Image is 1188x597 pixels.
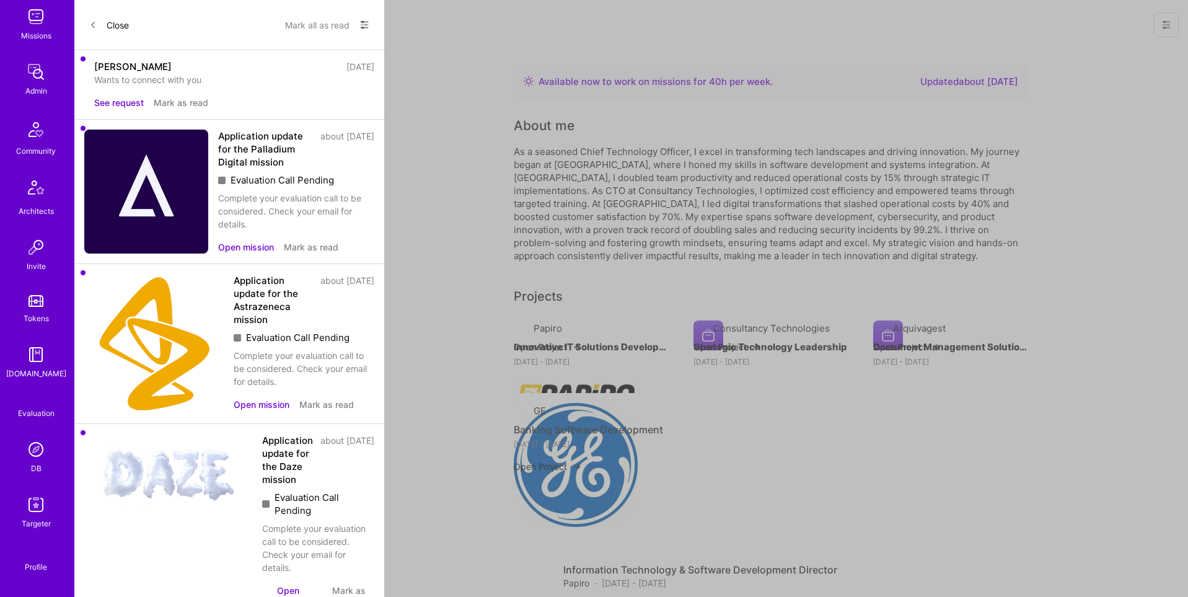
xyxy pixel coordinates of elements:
button: Mark all as read [285,15,350,35]
img: admin teamwork [24,60,48,84]
div: Profile [25,560,47,572]
div: about [DATE] [320,130,374,169]
div: Evaluation Call Pending [262,491,374,517]
button: Mark as read [299,398,354,411]
img: Architects [21,175,51,205]
div: Application update for the Palladium Digital mission [218,130,313,169]
img: Invite [24,235,48,260]
div: Complete your evaluation call to be considered. Check your email for details. [262,522,374,574]
i: icon SelectionTeam [32,397,41,407]
a: Profile [20,547,51,572]
button: Mark as read [154,96,208,109]
div: Admin [25,84,47,97]
div: DB [31,462,42,475]
img: Company Logo [84,274,224,413]
img: teamwork [24,4,48,29]
img: Company Logo [84,130,208,254]
div: Architects [19,205,54,218]
div: Evaluation Call Pending [234,331,374,344]
img: guide book [24,342,48,367]
div: Evaluation Call Pending [218,174,374,187]
div: [PERSON_NAME] [94,60,172,73]
div: about [DATE] [320,274,374,326]
button: See request [94,96,144,109]
button: Open mission [234,398,289,411]
div: Tokens [24,312,49,325]
div: Application update for the Astrazeneca mission [234,274,313,326]
div: Wants to connect with you [94,73,374,86]
button: Close [89,15,129,35]
div: Application update for the Daze mission [262,434,313,486]
img: Company Logo [84,434,252,511]
img: Admin Search [24,437,48,462]
div: [DOMAIN_NAME] [6,367,66,380]
div: Missions [21,29,51,42]
div: [DATE] [346,60,374,73]
div: Complete your evaluation call to be considered. Check your email for details. [234,349,374,388]
div: Targeter [22,517,51,530]
div: Evaluation [18,407,55,420]
div: Community [16,144,56,157]
div: Complete your evaluation call to be considered. Check your email for details. [218,192,374,231]
button: Mark as read [284,241,338,254]
img: Community [21,115,51,144]
button: Open mission [218,241,274,254]
div: about [DATE] [320,434,374,486]
img: tokens [29,295,43,307]
div: Invite [27,260,46,273]
img: Skill Targeter [24,492,48,517]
